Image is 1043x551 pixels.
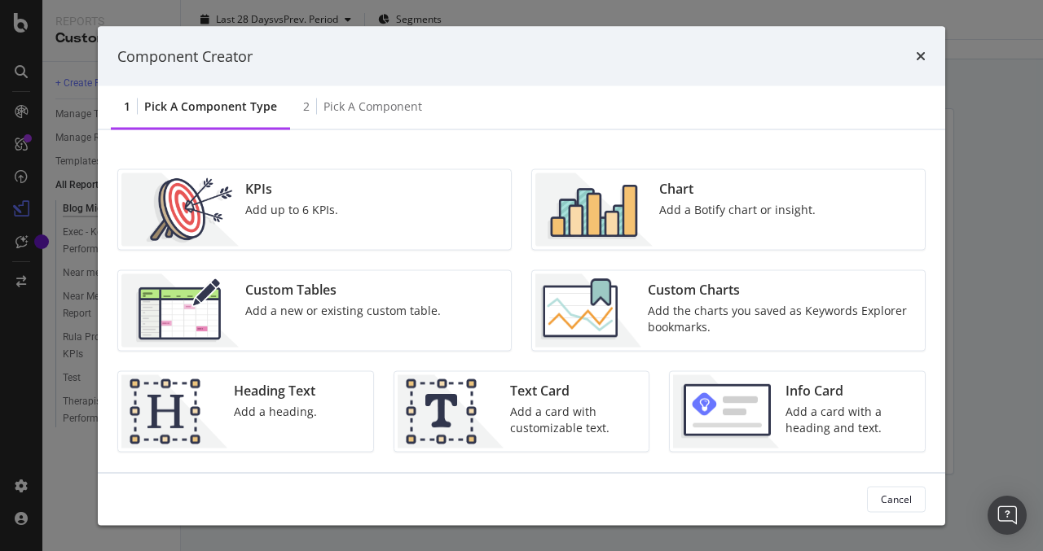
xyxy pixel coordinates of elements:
[786,382,915,400] div: Info Card
[988,496,1027,535] div: Open Intercom Messenger
[398,375,504,448] img: CIPqJSrR.png
[124,98,130,115] div: 1
[245,303,441,319] div: Add a new or existing custom table.
[535,173,653,247] img: BHjNRGjj.png
[659,180,816,199] div: Chart
[245,281,441,300] div: Custom Tables
[323,98,422,115] div: Pick a Component
[144,98,277,115] div: Pick a Component type
[98,26,945,525] div: modal
[234,404,317,420] div: Add a heading.
[916,46,926,67] div: times
[245,180,338,199] div: KPIs
[659,202,816,218] div: Add a Botify chart or insight.
[535,274,641,348] img: Chdk0Fza.png
[510,404,640,436] div: Add a card with customizable text.
[786,404,915,436] div: Add a card with a heading and text.
[121,173,239,247] img: __UUOcd1.png
[234,382,317,400] div: Heading Text
[510,382,640,400] div: Text Card
[881,492,912,505] div: Cancel
[121,375,227,448] img: CtJ9-kHf.png
[121,274,239,348] img: CzM_nd8v.png
[303,98,310,115] div: 2
[648,303,915,335] div: Add the charts you saved as Keywords Explorer bookmarks.
[867,486,926,512] button: Cancel
[673,375,779,448] img: 9fcGIRyhgxRLRpur6FCk681sBQ4rDmX99LnU5EkywwAAAAAElFTkSuQmCC
[245,202,338,218] div: Add up to 6 KPIs.
[648,281,915,300] div: Custom Charts
[117,46,253,67] div: Component Creator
